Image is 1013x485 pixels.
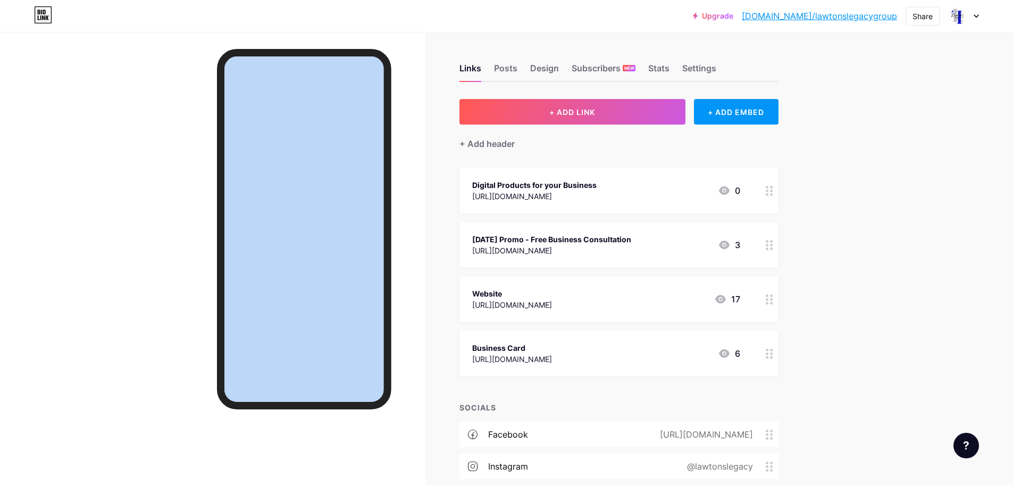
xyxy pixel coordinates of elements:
div: 17 [714,293,740,306]
div: SOCIALS [459,402,778,413]
div: 0 [718,184,740,197]
div: 3 [718,239,740,251]
div: facebook [488,428,528,441]
button: + ADD LINK [459,99,685,125]
span: + ADD LINK [549,108,595,117]
div: Design [530,62,559,81]
div: 6 [718,347,740,360]
div: Links [459,62,481,81]
div: [URL][DOMAIN_NAME] [643,428,766,441]
div: [URL][DOMAIN_NAME] [472,299,552,310]
div: Website [472,288,552,299]
div: instagram [488,460,528,473]
div: Posts [494,62,517,81]
div: Digital Products for your Business [472,179,597,191]
div: Stats [648,62,669,81]
a: Upgrade [693,12,733,20]
div: Share [912,11,933,22]
div: Settings [682,62,716,81]
div: [URL][DOMAIN_NAME] [472,191,597,202]
img: lawtonslegacygroup [948,6,968,26]
div: @lawtonslegacy [670,460,766,473]
div: [URL][DOMAIN_NAME] [472,354,552,365]
div: [DATE] Promo - Free Business Consultation [472,234,631,245]
div: + Add header [459,137,515,150]
div: [URL][DOMAIN_NAME] [472,245,631,256]
a: [DOMAIN_NAME]/lawtonslegacygroup [742,10,897,22]
div: + ADD EMBED [694,99,778,125]
div: Business Card [472,342,552,354]
div: Subscribers [572,62,635,81]
span: NEW [624,65,634,71]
